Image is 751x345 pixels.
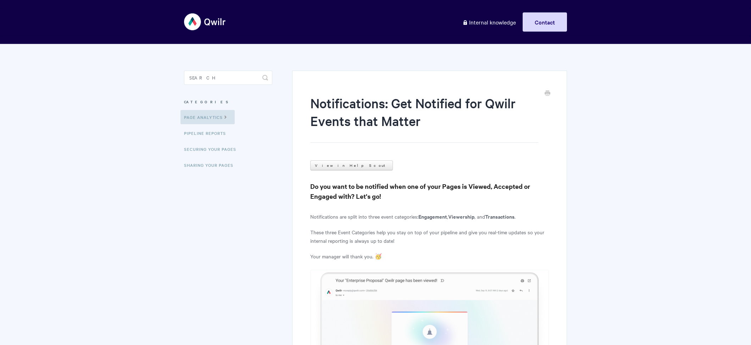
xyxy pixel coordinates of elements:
p: These three Event Categories help you stay on top of your pipeline and give you real-time updates... [310,228,549,245]
a: Page Analytics [180,110,235,124]
a: Securing Your Pages [184,142,241,156]
img: Qwilr Help Center [184,9,226,35]
a: View in Help Scout [310,160,393,170]
a: Print this Article [545,90,550,98]
h3: Categories [184,95,272,108]
a: Contact [523,12,567,32]
a: Sharing Your Pages [184,158,239,172]
p: Your manager will thank you. 🥳 [310,252,549,261]
b: Engagement [418,213,447,220]
a: Pipeline reports [184,126,231,140]
p: Notifications are split into three event categories: , , and . [310,212,549,221]
b: Viewership [448,213,474,220]
input: Search [184,71,272,85]
h3: Do you want to be notified when one of your Pages is Viewed, Accepted or Engaged with? Let's go! [310,181,549,201]
h1: Notifications: Get Notified for Qwilr Events that Matter [310,94,538,143]
b: Transactions [485,213,514,220]
a: Internal knowledge [457,12,521,32]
